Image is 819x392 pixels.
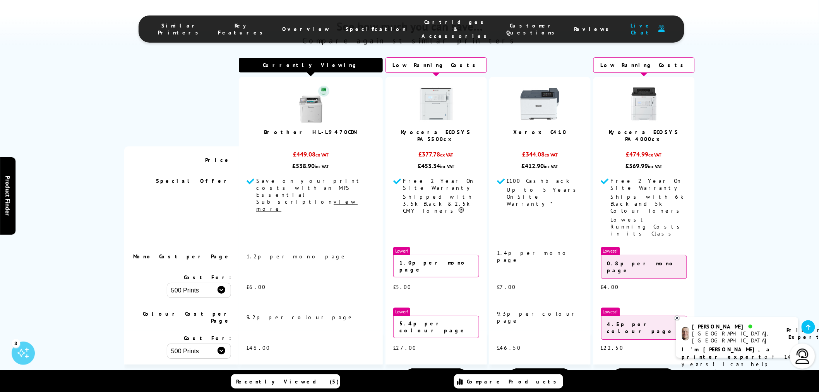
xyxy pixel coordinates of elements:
[393,162,479,170] div: £453.34
[256,198,358,212] u: view more
[507,177,569,184] span: £100 Cashback
[682,346,793,383] p: of 14 years! I can help you choose the right product
[403,193,473,214] span: Shipped with 3.5k Black & 2.5k CMY Toners
[247,314,354,321] span: 9.2p per colour page
[467,378,560,385] span: Compare Products
[497,310,577,324] span: 9.3p per colour page
[393,316,479,338] div: 5.4p per colour page
[256,177,362,212] span: Save on your print costs with an MPS Essential Subscription
[4,176,12,216] span: Product Finder
[143,310,231,324] span: Colour Cost per Page
[393,344,416,351] span: £27.00
[682,346,772,360] b: I'm [PERSON_NAME], a printer expert
[264,129,358,136] a: Brother HL-L9470CDN
[401,129,471,143] a: Kyocera ECOSYS PA3500cx
[795,349,810,364] img: user-headset-light.svg
[404,368,468,386] a: View
[218,22,267,36] span: Key Features
[601,308,620,316] span: Lowest!
[497,344,521,351] span: £46.50
[236,378,339,385] span: Recently Viewed (5)
[205,156,231,163] span: Price
[612,368,675,386] a: View
[521,84,559,123] img: Xerox-C410-Front-Main-Small.jpg
[513,129,567,136] a: Xerox C410
[692,323,777,330] div: [PERSON_NAME]
[247,284,266,291] span: £6.00
[403,177,477,191] span: Free 2 Year On-Site Warranty
[393,308,410,316] span: Lower!
[692,330,777,344] div: [GEOGRAPHIC_DATA], [GEOGRAPHIC_DATA]
[282,26,330,33] span: Overview
[454,374,563,389] a: Compare Products
[506,22,559,36] span: Customer Questions
[184,274,231,281] span: Cost For:
[574,26,613,33] span: Reviews
[601,344,624,351] span: £22.50
[497,249,570,263] span: 1.4p per mono page
[12,339,20,347] div: 3
[601,316,687,340] div: 4.5p per colour page
[421,19,491,40] span: Cartridges & Accessories
[158,22,202,36] span: Similar Printers
[393,284,411,291] span: £5.00
[184,335,231,342] span: Cost For:
[507,186,580,207] span: Up to 5 Years On-Site Warranty*
[509,368,572,386] a: View
[315,163,329,169] span: inc VAT
[601,284,619,291] span: £4.00
[649,152,662,158] span: ex VAT
[247,150,375,162] div: £449.08
[231,374,340,389] a: Recently Viewed (5)
[545,152,558,158] span: ex VAT
[291,84,330,123] img: Brother-HL-L9470CDN-Front-Med.jpg
[648,163,662,169] span: inc VAT
[386,57,487,73] div: Low Running Costs
[611,193,684,214] span: Ships with 6k Black and 5k Colour Toners
[247,162,375,170] div: £538.90
[658,25,665,32] img: user-headset-duotone.svg
[497,162,583,170] div: £412.90
[601,162,687,170] div: £569.99
[601,150,687,162] div: £474.99
[239,58,383,72] div: Currently Viewing
[133,253,231,260] span: Mono Cost per Page
[497,284,516,291] span: £7.00
[625,84,663,123] img: Kyocera-ECOSYS-PA4000cx-Front-Small.jpg
[156,177,231,184] span: Special Offer
[601,247,620,255] span: Lowest!
[440,152,454,158] span: ex VAT
[682,327,689,340] img: ashley-livechat.png
[497,150,583,162] div: £344.08
[601,255,687,279] div: 0.8p per mono page
[315,152,329,158] span: ex VAT
[393,255,479,277] div: 1.0p per mono page
[593,57,695,73] div: Low Running Costs
[440,163,454,169] span: inc VAT
[393,150,479,162] div: £377.78
[247,344,270,351] span: £46.00
[609,129,679,143] a: Kyocera ECOSYS PA4000cx
[346,26,406,33] span: Specification
[247,253,347,260] span: 1.2p per mono page
[417,84,456,123] img: Kyocera-ECOSYS-PA3500cx-Front-Small.jpg
[544,163,559,169] span: inc VAT
[628,22,655,36] span: Live Chat
[611,216,684,237] span: Lowest Running Costs in its Class
[611,177,685,191] span: Free 2 Year On-Site Warranty
[393,247,410,255] span: Lower!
